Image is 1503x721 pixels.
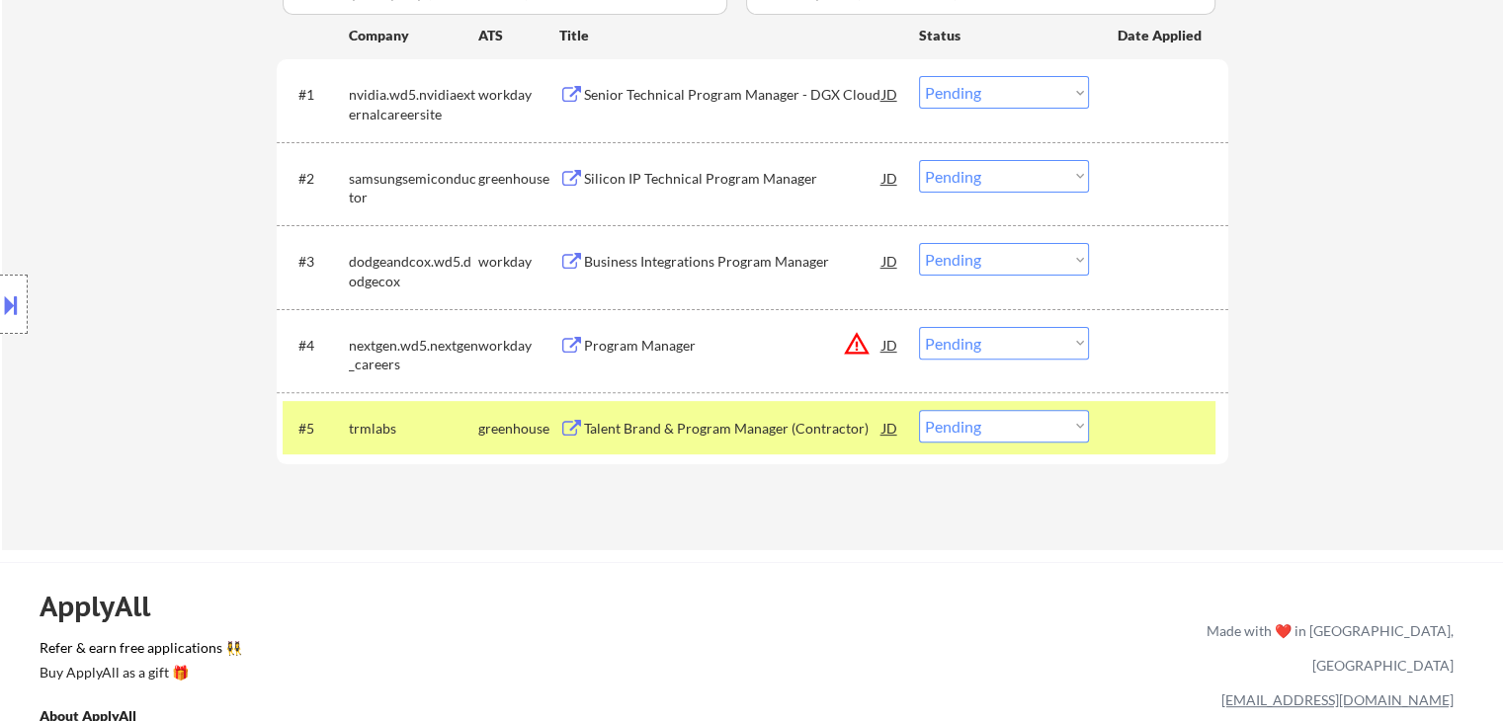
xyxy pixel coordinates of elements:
div: ATS [478,26,559,45]
div: #1 [298,85,333,105]
div: JD [880,410,900,445]
div: Company [349,26,478,45]
div: Date Applied [1118,26,1205,45]
div: Program Manager [584,336,882,356]
div: workday [478,85,559,105]
div: dodgeandcox.wd5.dodgecox [349,252,478,290]
div: Talent Brand & Program Manager (Contractor) [584,419,882,439]
div: JD [880,327,900,362]
div: Business Integrations Program Manager [584,252,882,272]
div: nextgen.wd5.nextgen_careers [349,336,478,374]
div: JD [880,160,900,196]
div: ApplyAll [40,590,173,623]
div: JD [880,76,900,112]
div: Silicon IP Technical Program Manager [584,169,882,189]
div: workday [478,336,559,356]
div: nvidia.wd5.nvidiaexternalcareersite [349,85,478,123]
div: greenhouse [478,169,559,189]
a: Refer & earn free applications 👯‍♀️ [40,641,793,662]
div: Senior Technical Program Manager - DGX Cloud [584,85,882,105]
div: workday [478,252,559,272]
div: JD [880,243,900,279]
div: samsungsemiconductor [349,169,478,207]
div: Title [559,26,900,45]
a: Buy ApplyAll as a gift 🎁 [40,662,237,686]
div: Status [919,17,1089,52]
div: Made with ❤️ in [GEOGRAPHIC_DATA], [GEOGRAPHIC_DATA] [1199,613,1454,682]
div: Buy ApplyAll as a gift 🎁 [40,666,237,680]
div: greenhouse [478,419,559,439]
div: trmlabs [349,419,478,439]
a: [EMAIL_ADDRESS][DOMAIN_NAME] [1221,691,1454,708]
button: warning_amber [843,330,871,358]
